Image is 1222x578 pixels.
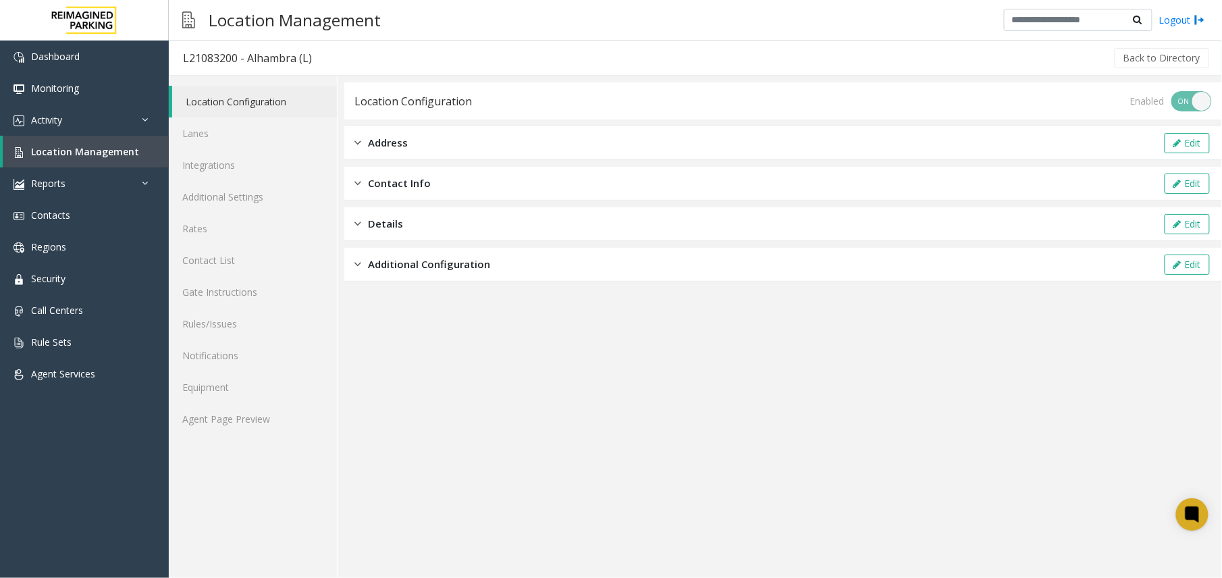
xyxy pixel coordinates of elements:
span: Address [368,135,408,151]
h3: Location Management [202,3,388,36]
img: closed [354,176,361,191]
img: 'icon' [14,274,24,285]
span: Activity [31,113,62,126]
span: Contact Info [368,176,431,191]
img: 'icon' [14,242,24,253]
div: Enabled [1130,94,1165,108]
a: Integrations [169,149,337,181]
span: Rule Sets [31,336,72,348]
a: Notifications [169,340,337,371]
a: Logout [1159,13,1205,27]
div: Location Configuration [354,93,472,110]
span: Call Centers [31,304,83,317]
button: Edit [1165,174,1210,194]
a: Location Management [3,136,169,167]
img: 'icon' [14,84,24,95]
img: pageIcon [182,3,195,36]
span: Reports [31,177,65,190]
img: closed [354,135,361,151]
span: Monitoring [31,82,79,95]
img: 'icon' [14,52,24,63]
button: Edit [1165,214,1210,234]
img: 'icon' [14,306,24,317]
span: Location Management [31,145,139,158]
a: Equipment [169,371,337,403]
a: Rates [169,213,337,244]
span: Contacts [31,209,70,221]
button: Back to Directory [1115,48,1209,68]
a: Agent Page Preview [169,403,337,435]
span: Additional Configuration [368,257,490,272]
a: Additional Settings [169,181,337,213]
span: Regions [31,240,66,253]
button: Edit [1165,133,1210,153]
img: 'icon' [14,115,24,126]
a: Rules/Issues [169,308,337,340]
a: Gate Instructions [169,276,337,308]
img: logout [1194,13,1205,27]
img: 'icon' [14,211,24,221]
img: 'icon' [14,338,24,348]
span: Security [31,272,65,285]
img: closed [354,257,361,272]
img: 'icon' [14,147,24,158]
img: 'icon' [14,179,24,190]
div: L21083200 - Alhambra (L) [183,49,312,67]
span: Dashboard [31,50,80,63]
img: closed [354,216,361,232]
span: Details [368,216,403,232]
img: 'icon' [14,369,24,380]
a: Contact List [169,244,337,276]
span: Agent Services [31,367,95,380]
button: Edit [1165,255,1210,275]
a: Lanes [169,117,337,149]
a: Location Configuration [172,86,337,117]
